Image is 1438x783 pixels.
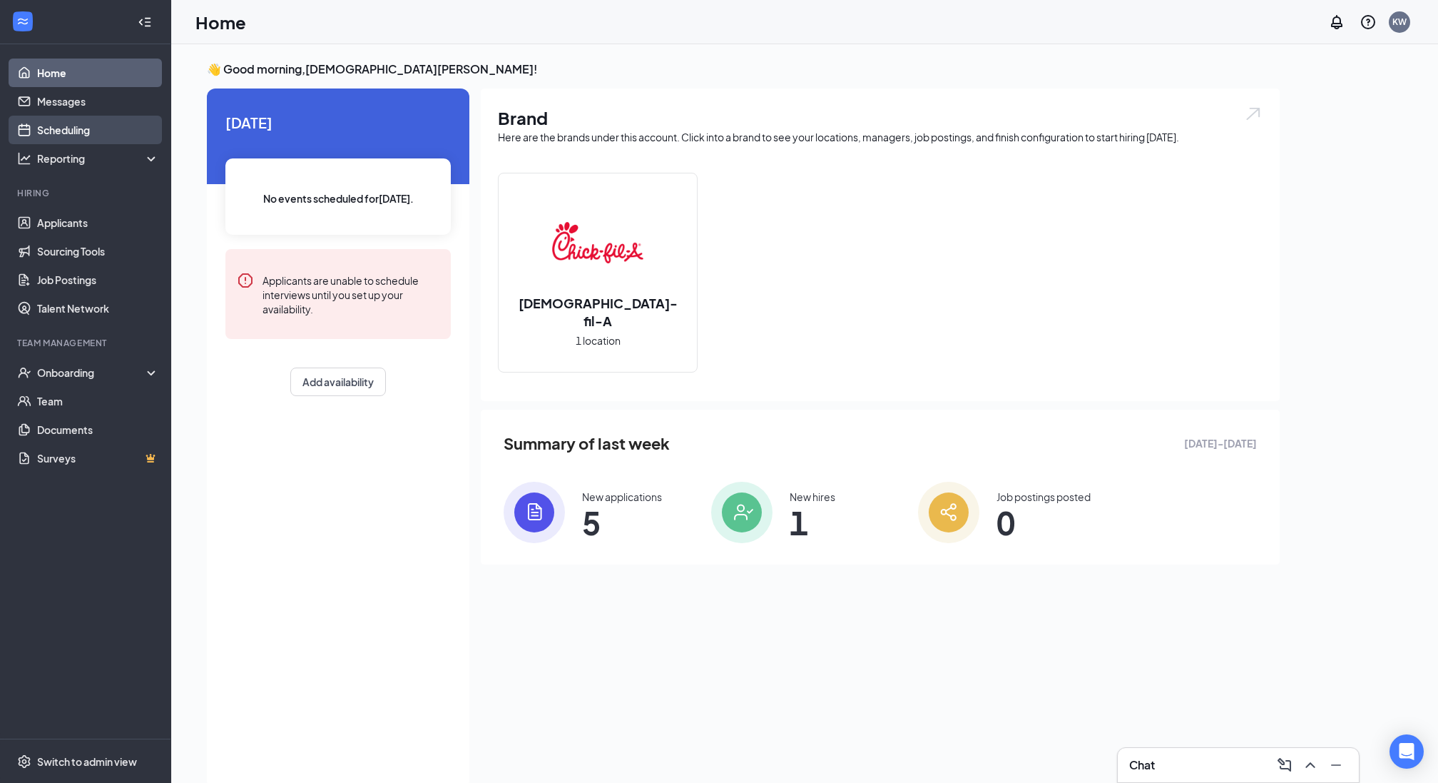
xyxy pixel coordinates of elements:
[498,130,1263,144] div: Here are the brands under this account. Click into a brand to see your locations, managers, job p...
[17,337,156,349] div: Team Management
[582,510,662,535] span: 5
[37,444,159,473] a: SurveysCrown
[582,490,662,504] div: New applications
[207,61,1280,77] h3: 👋 Good morning, [DEMOGRAPHIC_DATA][PERSON_NAME] !
[263,191,414,206] span: No events scheduled for [DATE] .
[37,294,159,323] a: Talent Network
[576,333,621,348] span: 1 location
[262,272,439,316] div: Applicants are unable to schedule interviews until you set up your availability.
[504,482,565,543] img: icon
[1392,16,1407,28] div: KW
[996,490,1091,504] div: Job postings posted
[1129,757,1155,773] h3: Chat
[37,208,159,237] a: Applicants
[17,151,31,166] svg: Analysis
[17,187,156,199] div: Hiring
[552,197,643,288] img: Chick-fil-A
[37,266,159,294] a: Job Postings
[1327,757,1345,774] svg: Minimize
[996,510,1091,535] span: 0
[498,106,1263,130] h1: Brand
[1184,435,1257,451] span: [DATE] - [DATE]
[37,754,137,769] div: Switch to admin view
[504,431,670,456] span: Summary of last week
[1328,14,1345,31] svg: Notifications
[918,482,979,543] img: icon
[1276,757,1293,774] svg: ComposeMessage
[711,482,772,543] img: icon
[17,365,31,380] svg: UserCheck
[37,87,159,116] a: Messages
[37,59,159,87] a: Home
[237,272,254,289] svg: Error
[1299,754,1322,777] button: ChevronUp
[17,754,31,769] svg: Settings
[790,510,835,535] span: 1
[1302,757,1319,774] svg: ChevronUp
[138,15,152,29] svg: Collapse
[1360,14,1377,31] svg: QuestionInfo
[37,387,159,415] a: Team
[1325,754,1347,777] button: Minimize
[290,368,386,396] button: Add availability
[37,415,159,444] a: Documents
[1273,754,1296,777] button: ComposeMessage
[1389,734,1424,769] div: Open Intercom Messenger
[16,14,30,29] svg: WorkstreamLogo
[37,365,147,380] div: Onboarding
[37,151,160,166] div: Reporting
[225,111,451,133] span: [DATE]
[195,10,246,34] h1: Home
[499,294,697,330] h2: [DEMOGRAPHIC_DATA]-fil-A
[1244,106,1263,122] img: open.6027fd2a22e1237b5b06.svg
[37,237,159,266] a: Sourcing Tools
[790,490,835,504] div: New hires
[37,116,159,144] a: Scheduling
